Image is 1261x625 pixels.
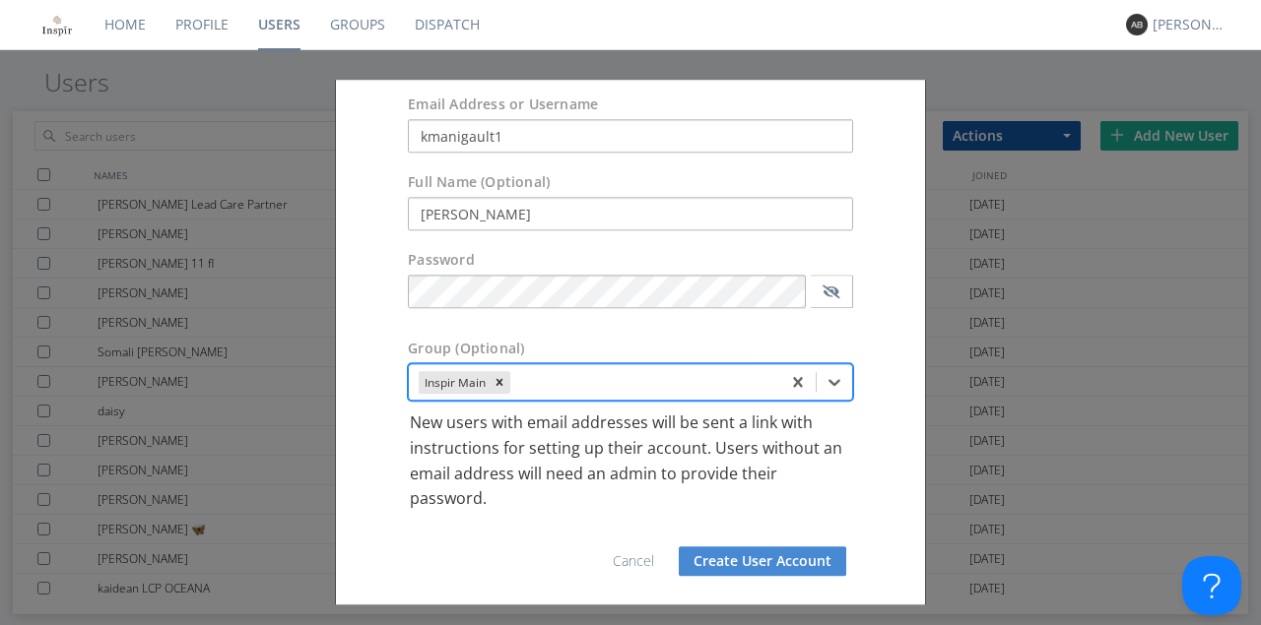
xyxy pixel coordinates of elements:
img: ff256a24637843f88611b6364927a22a [39,7,75,42]
div: Inspir Main [419,371,489,394]
input: Julie Appleseed [408,198,853,231]
img: 373638.png [1126,14,1148,35]
label: Password [408,251,475,271]
a: Cancel [613,551,654,570]
div: [PERSON_NAME] [1153,15,1227,34]
label: Group (Optional) [408,340,524,359]
label: Full Name (Optional) [408,173,550,193]
label: Email Address or Username [408,95,598,115]
p: New users with email addresses will be sent a link with instructions for setting up their account... [410,411,851,512]
button: Create User Account [679,546,846,576]
input: e.g. email@address.com, Housekeeping1 [408,120,853,154]
div: Remove Inspir Main [489,371,510,394]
